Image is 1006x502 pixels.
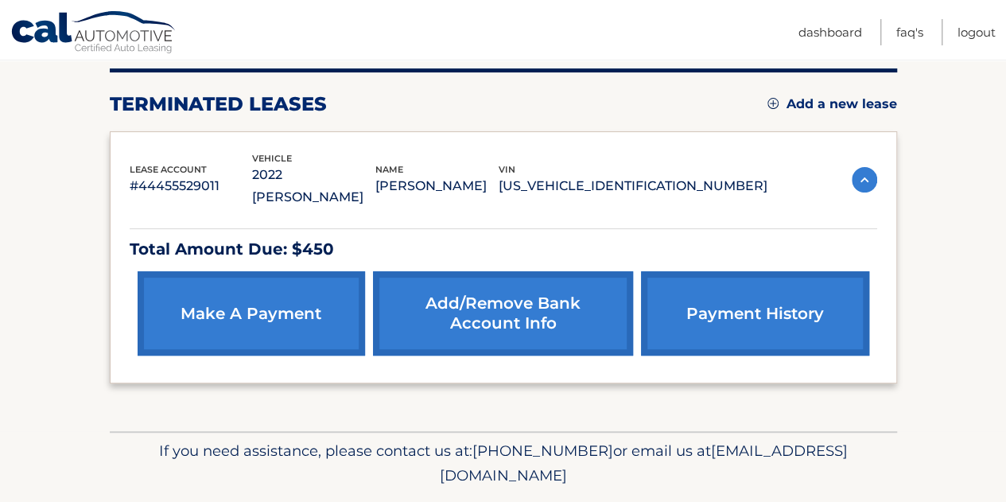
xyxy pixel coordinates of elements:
[499,164,515,175] span: vin
[767,96,897,112] a: Add a new lease
[110,92,327,116] h2: terminated leases
[138,271,365,356] a: make a payment
[798,19,862,45] a: Dashboard
[252,164,375,208] p: 2022 [PERSON_NAME]
[10,10,177,56] a: Cal Automotive
[375,164,403,175] span: name
[499,175,767,197] p: [US_VEHICLE_IDENTIFICATION_NUMBER]
[130,175,253,197] p: #44455529011
[252,153,292,164] span: vehicle
[120,438,887,489] p: If you need assistance, please contact us at: or email us at
[130,235,877,263] p: Total Amount Due: $450
[852,167,877,193] img: accordion-active.svg
[375,175,499,197] p: [PERSON_NAME]
[641,271,868,356] a: payment history
[957,19,996,45] a: Logout
[896,19,923,45] a: FAQ's
[130,164,207,175] span: lease account
[472,442,613,460] span: [PHONE_NUMBER]
[373,271,633,356] a: Add/Remove bank account info
[767,98,779,109] img: add.svg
